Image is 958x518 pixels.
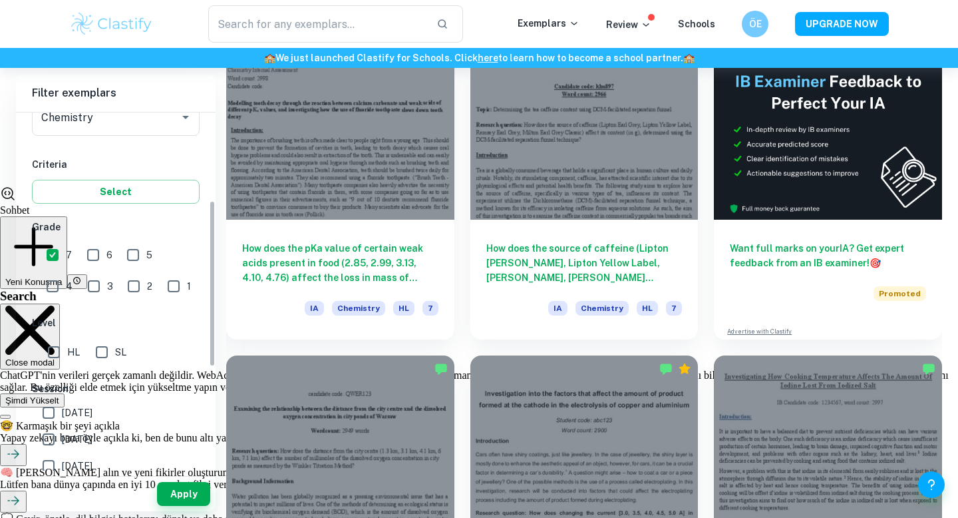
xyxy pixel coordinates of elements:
img: Clastify logo [69,11,154,37]
h6: Want full marks on your IA ? Get expert feedback from an IB examiner! [730,241,926,270]
span: 1 [187,279,191,294]
span: Close modal [5,358,55,368]
span: HL [637,301,658,316]
p: Review [606,17,651,32]
span: 4 [66,279,73,294]
h6: Grade [32,220,200,234]
span: HL [393,301,414,316]
h6: How does the pKa value of certain weak acids present in food (2.85, 2.99, 3.13, 4.10, 4.76) affec... [242,241,438,285]
span: IA [548,301,567,316]
span: 3 [107,279,113,294]
span: 6 [106,248,112,262]
img: Thumbnail [714,49,942,220]
span: Chemistry [575,301,629,316]
span: 7 [666,301,682,316]
img: Marked [659,362,673,376]
span: Chemistry [332,301,385,316]
span: Promoted [874,286,926,301]
div: Premium [434,55,448,69]
button: Apply [157,482,210,506]
span: 2 [147,279,152,294]
span: HL [67,345,80,360]
input: Search for any exemplars... [208,5,426,43]
a: Advertise with Clastify [727,327,792,336]
button: Select [32,180,200,204]
span: [DATE] [62,432,92,447]
p: Exemplars [518,16,579,31]
span: 7 [422,301,438,316]
button: Help and Feedback [918,471,945,498]
span: IA [305,301,324,316]
h6: How does the source of caffeine (Lipton [PERSON_NAME], Lipton Yellow Label, [PERSON_NAME], [PERSO... [486,241,683,285]
a: How does the source of caffeine (Lipton [PERSON_NAME], Lipton Yellow Label, [PERSON_NAME], [PERSO... [470,49,699,340]
span: Yeni Konuşma [5,277,62,287]
span: [DATE] [62,405,92,420]
a: Schools [678,19,715,29]
h6: Criteria [32,157,200,172]
a: here [478,53,498,63]
h6: Session [32,382,200,396]
img: Marked [434,362,448,376]
div: Premium [678,55,691,69]
h6: Level [32,316,200,330]
button: UPGRADE NOW [795,12,889,36]
button: ÖE [742,11,768,37]
h6: Filter exemplars [16,75,216,112]
span: SL [115,345,126,360]
span: 7 [66,248,72,262]
span: 5 [146,248,152,262]
span: 🎯 [870,258,881,268]
h6: ÖE [748,17,763,31]
span: [DATE] [62,459,92,473]
a: How does the pKa value of certain weak acids present in food (2.85, 2.99, 3.13, 4.10, 4.76) affec... [226,49,454,340]
div: Premium [678,362,691,376]
button: Open [176,108,195,127]
span: 🏫 [264,53,275,63]
img: Marked [922,362,935,376]
span: 🏫 [683,53,695,63]
a: Want full marks on yourIA? Get expert feedback from an IB examiner!PromotedAdvertise with Clastify [714,49,942,340]
h6: We just launched Clastify for Schools. Click to learn how to become a school partner. [3,51,955,65]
